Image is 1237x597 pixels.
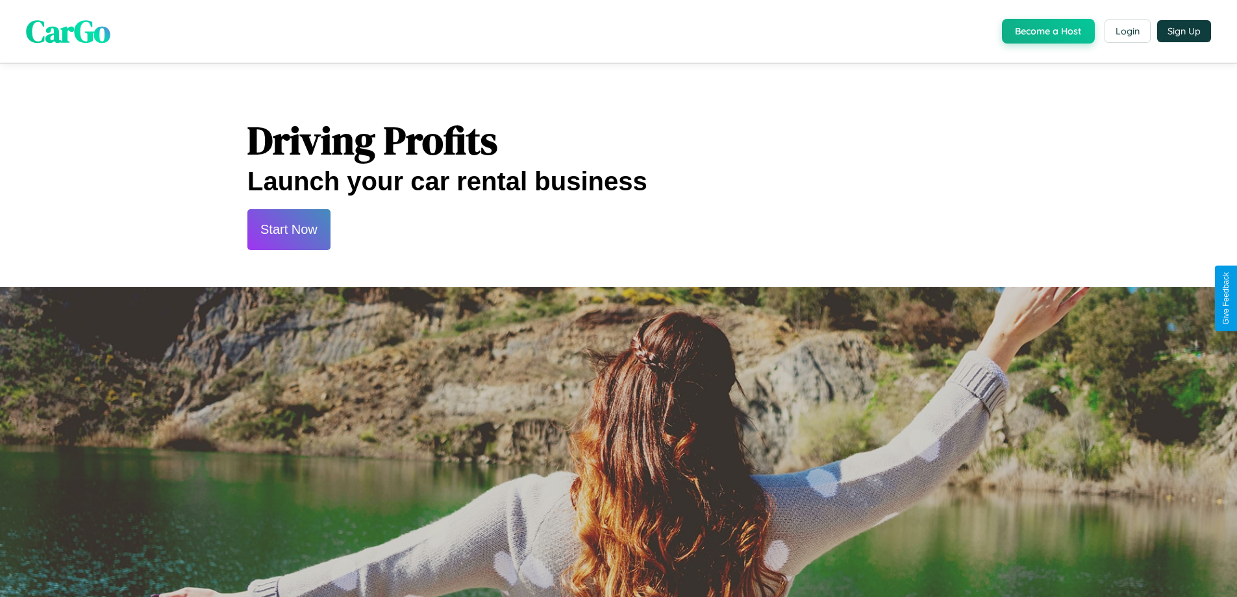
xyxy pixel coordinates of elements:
button: Sign Up [1157,20,1211,42]
button: Start Now [247,209,331,250]
h2: Launch your car rental business [247,167,990,196]
button: Login [1105,19,1151,43]
h1: Driving Profits [247,114,990,167]
button: Become a Host [1002,19,1095,44]
div: Give Feedback [1221,272,1231,325]
span: CarGo [26,10,110,53]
